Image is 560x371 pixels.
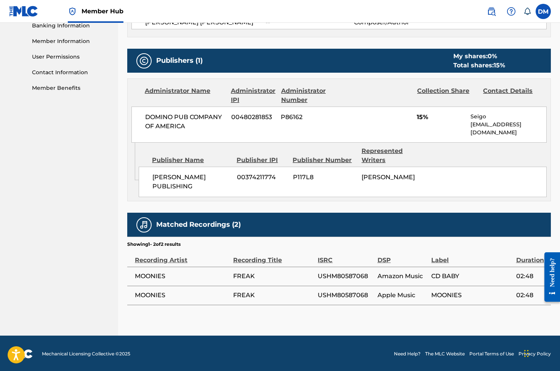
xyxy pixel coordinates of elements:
div: Collection Share [417,86,477,105]
span: USHM80587068 [318,291,373,300]
div: Duration [516,248,547,265]
span: USHM80587068 [318,272,373,281]
span: MOONIES [135,291,229,300]
a: Banking Information [32,22,109,30]
span: CD BABY [431,272,512,281]
div: Contact Details [483,86,543,105]
a: Portal Terms of Use [469,350,514,357]
div: Notifications [523,8,531,15]
div: Publisher IPI [237,156,287,165]
a: Member Information [32,37,109,45]
span: 02:48 [516,291,547,300]
a: Need Help? [394,350,421,357]
div: Administrator Name [145,86,225,105]
div: Drag [524,342,529,365]
a: User Permissions [32,53,109,61]
img: Publishers [139,56,149,65]
div: Publisher Number [293,156,356,165]
span: 15% [417,113,465,122]
div: Total shares: [453,61,505,70]
span: 00480281853 [231,113,275,122]
img: Matched Recordings [139,220,149,229]
span: Amazon Music [378,272,428,281]
a: Contact Information [32,68,109,76]
div: Administrator Number [281,86,341,105]
span: FREAK [233,272,314,281]
p: Showing 1 - 2 of 2 results [127,241,181,248]
div: Recording Artist [135,248,229,265]
div: Administrator IPI [231,86,275,105]
a: The MLC Website [425,350,465,357]
img: MLC Logo [9,6,38,17]
a: Privacy Policy [518,350,551,357]
div: User Menu [536,4,551,19]
span: 02:48 [516,272,547,281]
span: Member Hub [82,7,123,16]
div: ISRC [318,248,373,265]
span: 00374211774 [237,173,287,182]
iframe: Resource Center [539,245,560,310]
p: Seigo [470,113,546,121]
h5: Matched Recordings (2) [156,220,241,229]
span: 0 % [488,53,497,60]
div: Help [504,4,519,19]
span: 15 % [494,62,505,69]
img: search [487,7,496,16]
span: [PERSON_NAME] [362,174,415,181]
p: [EMAIL_ADDRESS][DOMAIN_NAME] [470,121,546,137]
span: MOONIES [135,272,229,281]
span: [PERSON_NAME] PUBLISHING [152,173,231,191]
a: Member Benefits [32,84,109,92]
iframe: Chat Widget [522,334,560,371]
div: My shares: [453,52,505,61]
span: DOMINO PUB COMPANY OF AMERICA [145,113,226,131]
span: P86162 [281,113,341,122]
span: P117L8 [293,173,356,182]
div: Publisher Name [152,156,231,165]
div: Represented Writers [362,146,425,165]
div: Recording Title [233,248,314,265]
div: Label [431,248,512,265]
div: DSP [378,248,428,265]
img: help [507,7,516,16]
span: MOONIES [431,291,512,300]
img: Top Rightsholder [68,7,77,16]
a: Public Search [484,4,499,19]
span: Apple Music [378,291,428,300]
h5: Publishers (1) [156,56,203,65]
span: Mechanical Licensing Collective © 2025 [42,350,130,357]
span: FREAK [233,291,314,300]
